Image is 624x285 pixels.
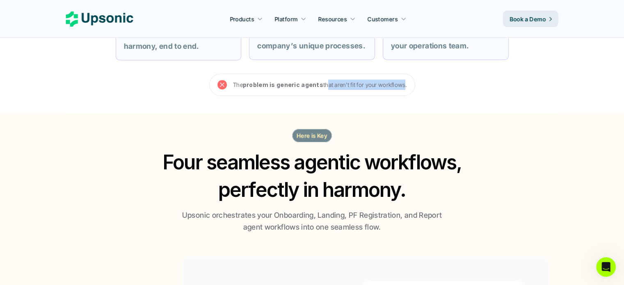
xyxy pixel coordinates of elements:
iframe: Intercom live chat [596,257,616,277]
p: Book a Demo [510,15,546,23]
p: Products [230,15,254,23]
p: Customers [368,15,398,23]
strong: problem is generic agents [243,81,323,88]
strong: Generic agentic solutions fail when applied to your company’s unique processes. [257,18,365,50]
p: The that aren’t fit for your workflows. [233,80,407,90]
p: Here is Key [297,131,328,140]
p: Upsonic orchestrates your Onboarding, Landing, PF Registration, and Report agent workflows into o... [179,210,446,233]
a: Book a Demo [503,11,558,27]
p: Resources [318,15,347,23]
strong: Your company's growth always depends on scaling your operations team. [391,18,489,50]
p: Platform [274,15,297,23]
a: Products [225,11,267,26]
strong: Your teams can’t build agentic workflows that work in harmony, end to end. [124,18,233,50]
h2: Four seamless agentic workflows, perfectly in harmony. [155,148,470,203]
